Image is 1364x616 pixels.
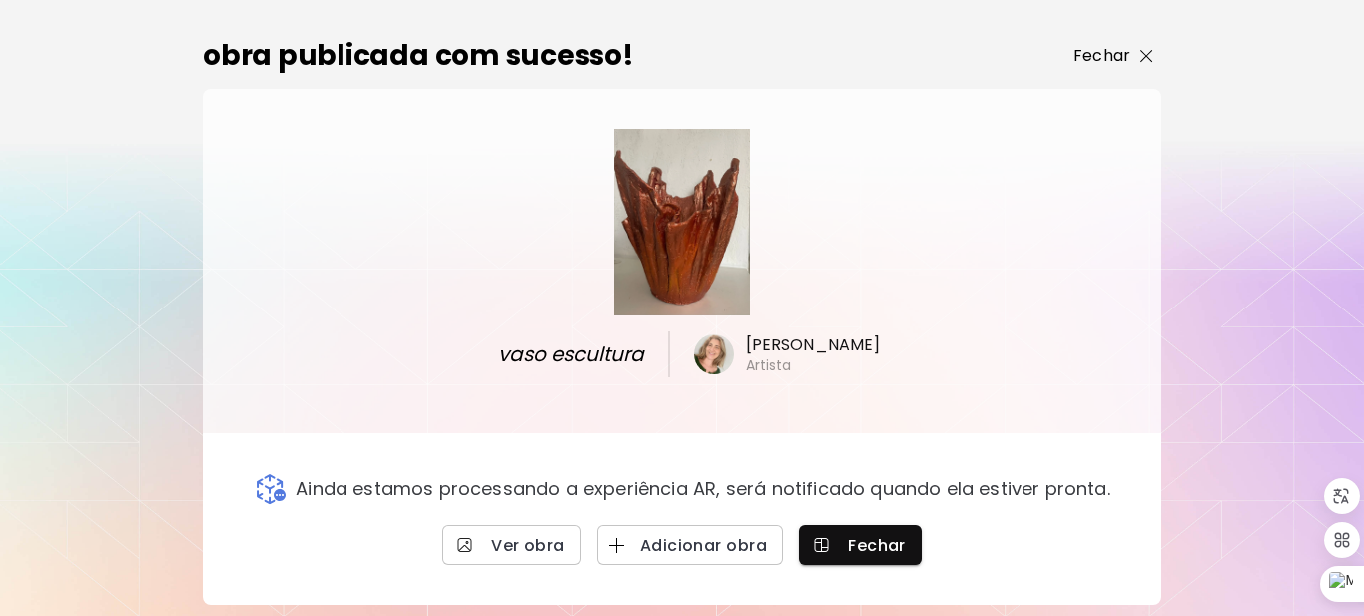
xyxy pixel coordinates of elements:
h2: obra publicada com sucesso! [203,35,634,77]
h6: Artista [746,356,792,374]
img: large.webp [614,129,751,315]
span: Adicionar obra [613,535,767,556]
h6: [PERSON_NAME] [746,334,881,356]
span: vaso escultura [491,339,644,369]
span: Fechar [815,535,906,556]
button: Fechar [799,525,922,565]
a: Ver obra [442,525,581,565]
button: Adicionar obra [597,525,783,565]
span: Ver obra [458,535,565,556]
p: Ainda estamos processando a experiência AR, será notificado quando ela estiver pronta. [296,478,1110,500]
